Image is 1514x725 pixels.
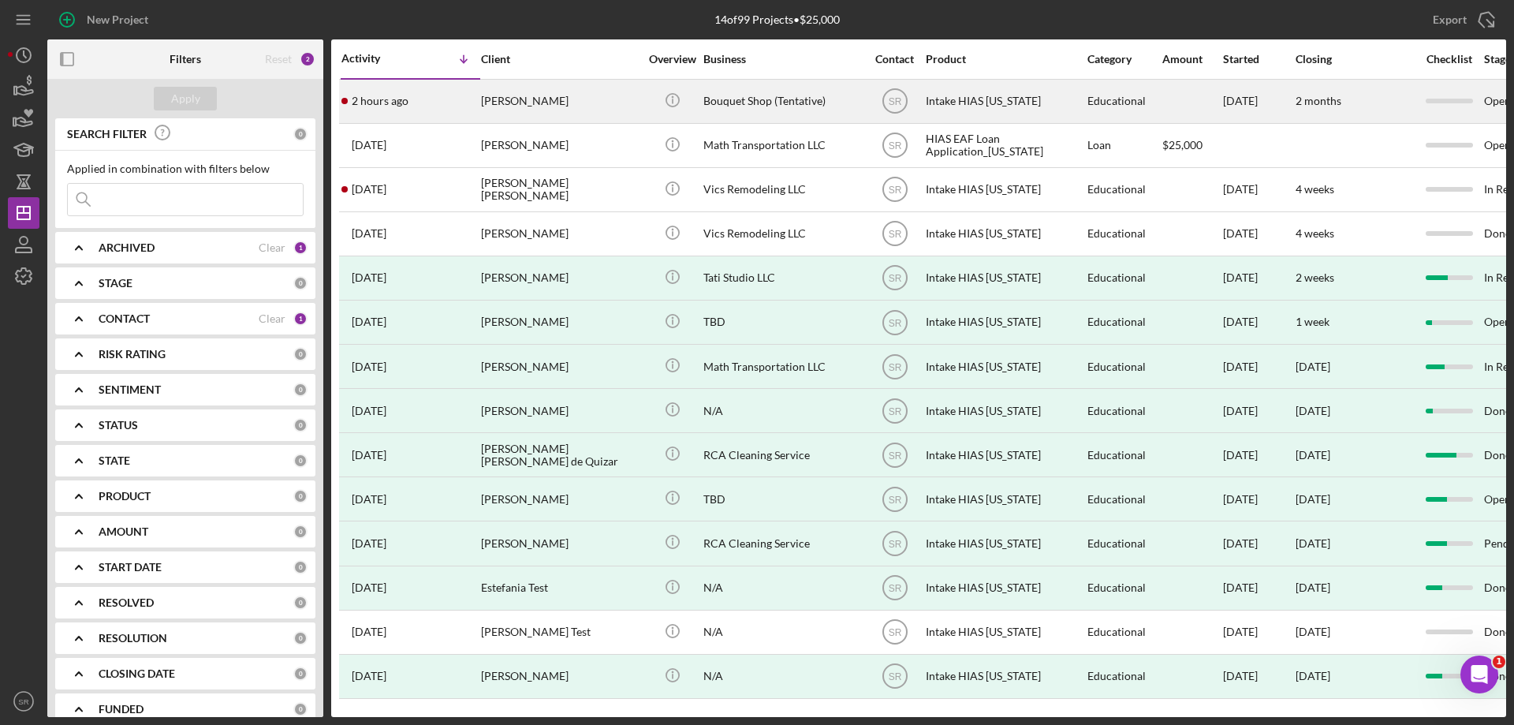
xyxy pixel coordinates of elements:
[352,626,386,638] time: 2025-04-07 19:30
[1296,94,1341,107] time: 2 months
[341,52,411,65] div: Activity
[703,301,861,343] div: TBD
[1296,271,1334,284] time: 2 weeks
[352,493,386,506] time: 2025-04-30 19:01
[293,489,308,503] div: 0
[926,257,1083,299] div: Intake HIAS [US_STATE]
[926,478,1083,520] div: Intake HIAS [US_STATE]
[1087,213,1161,255] div: Educational
[481,522,639,564] div: [PERSON_NAME]
[481,390,639,432] div: [PERSON_NAME]
[481,434,639,476] div: [PERSON_NAME] [PERSON_NAME] de Quizar
[87,4,148,36] div: New Project
[293,241,308,255] div: 1
[1087,478,1161,520] div: Educational
[926,80,1083,122] div: Intake HIAS [US_STATE]
[703,611,861,653] div: N/A
[1087,434,1161,476] div: Educational
[99,383,161,396] b: SENTIMENT
[99,348,166,361] b: RISK RATING
[888,96,901,107] text: SR
[1162,125,1221,166] div: $25,000
[1223,434,1294,476] div: [DATE]
[888,229,901,240] text: SR
[1296,669,1330,682] time: [DATE]
[926,213,1083,255] div: Intake HIAS [US_STATE]
[170,53,201,65] b: Filters
[481,53,639,65] div: Client
[1417,4,1506,36] button: Export
[293,702,308,716] div: 0
[481,346,639,387] div: [PERSON_NAME]
[481,656,639,697] div: [PERSON_NAME]
[259,312,285,325] div: Clear
[703,53,861,65] div: Business
[1087,656,1161,697] div: Educational
[1296,625,1330,638] time: [DATE]
[352,405,386,417] time: 2025-06-17 15:10
[1087,611,1161,653] div: Educational
[703,567,861,609] div: N/A
[1296,536,1330,550] time: [DATE]
[99,312,150,325] b: CONTACT
[99,277,132,290] b: STAGE
[926,390,1083,432] div: Intake HIAS [US_STATE]
[888,539,901,550] text: SR
[1087,390,1161,432] div: Educational
[888,185,901,196] text: SR
[703,257,861,299] div: Tati Studio LLC
[1296,492,1330,506] time: [DATE]
[300,51,315,67] div: 2
[99,596,154,609] b: RESOLVED
[481,611,639,653] div: [PERSON_NAME] Test
[1223,346,1294,387] div: [DATE]
[888,671,901,682] text: SR
[926,567,1083,609] div: Intake HIAS [US_STATE]
[265,53,292,65] div: Reset
[888,361,901,372] text: SR
[926,611,1083,653] div: Intake HIAS [US_STATE]
[171,87,200,110] div: Apply
[99,454,130,467] b: STATE
[99,525,148,538] b: AMOUNT
[1223,301,1294,343] div: [DATE]
[99,490,151,503] b: PRODUCT
[1296,581,1330,594] time: [DATE]
[1223,390,1294,432] div: [DATE]
[1087,567,1161,609] div: Educational
[1087,346,1161,387] div: Educational
[926,656,1083,697] div: Intake HIAS [US_STATE]
[293,383,308,397] div: 0
[293,667,308,681] div: 0
[1087,522,1161,564] div: Educational
[1296,226,1334,240] time: 4 weeks
[703,656,861,697] div: N/A
[1087,301,1161,343] div: Educational
[1223,257,1294,299] div: [DATE]
[1223,522,1294,564] div: [DATE]
[926,301,1083,343] div: Intake HIAS [US_STATE]
[888,140,901,151] text: SR
[1433,4,1467,36] div: Export
[99,667,175,680] b: CLOSING DATE
[703,478,861,520] div: TBD
[926,346,1083,387] div: Intake HIAS [US_STATE]
[703,169,861,211] div: Vics Remodeling LLC
[703,125,861,166] div: Math Transportation LLC
[1296,315,1329,328] time: 1 week
[352,581,386,594] time: 2025-04-23 17:17
[481,169,639,211] div: [PERSON_NAME] [PERSON_NAME]
[865,53,924,65] div: Contact
[643,53,702,65] div: Overview
[703,434,861,476] div: RCA Cleaning Service
[293,312,308,326] div: 1
[888,627,901,638] text: SR
[8,686,39,717] button: SR
[1460,656,1498,693] iframe: Intercom live chat
[352,316,386,328] time: 2025-07-10 22:21
[926,434,1083,476] div: Intake HIAS [US_STATE]
[1162,53,1221,65] div: Amount
[1223,169,1294,211] div: [DATE]
[293,454,308,468] div: 0
[1223,478,1294,520] div: [DATE]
